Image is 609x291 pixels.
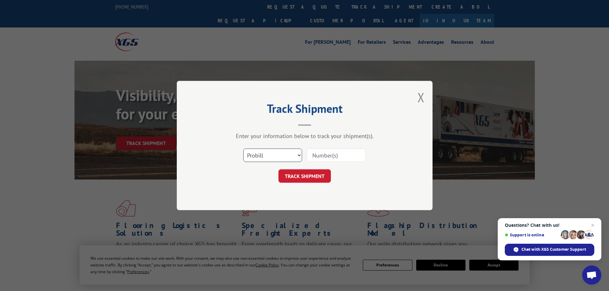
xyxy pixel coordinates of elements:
[209,132,401,140] div: Enter your information below to track your shipment(s).
[278,169,331,183] button: TRACK SHIPMENT
[521,247,586,252] span: Chat with XGS Customer Support
[505,244,594,256] div: Chat with XGS Customer Support
[505,223,594,228] span: Questions? Chat with us!
[418,89,425,106] button: Close modal
[307,149,366,162] input: Number(s)
[209,104,401,116] h2: Track Shipment
[505,233,558,237] span: Support is online
[589,221,597,229] span: Close chat
[582,265,601,285] div: Open chat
